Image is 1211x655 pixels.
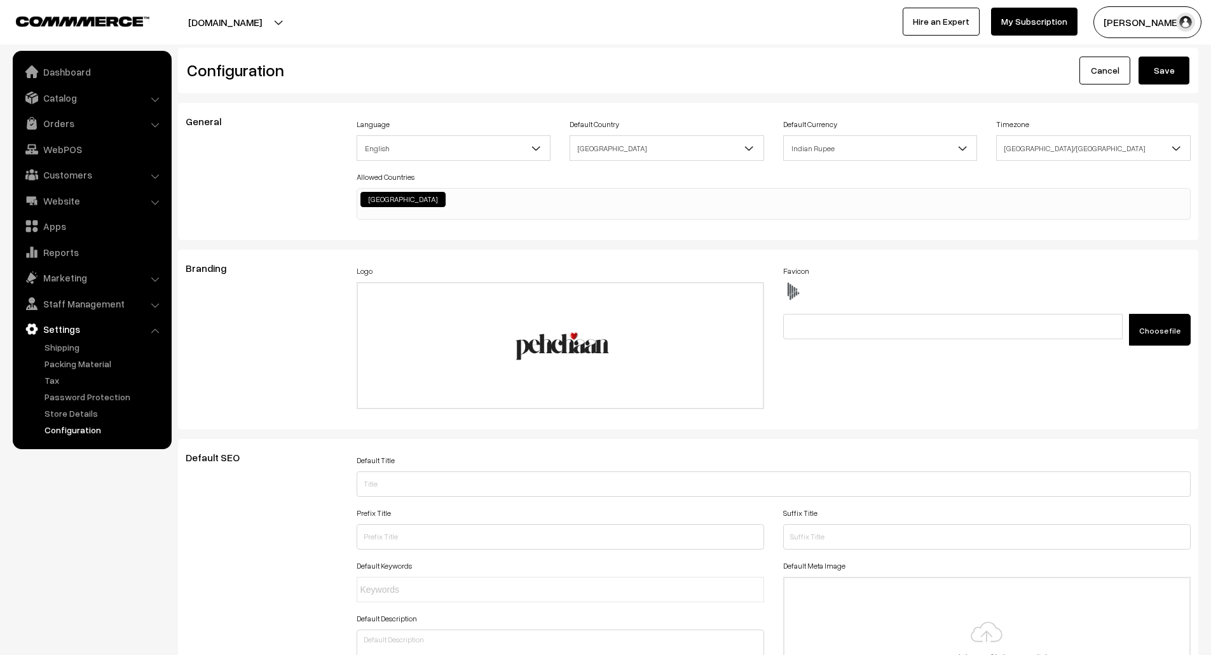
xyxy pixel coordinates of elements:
a: Configuration [41,423,167,436]
a: Store Details [41,407,167,420]
a: Staff Management [16,292,167,315]
img: favicon.ico [783,282,802,301]
span: English [357,135,551,161]
a: COMMMERCE [16,13,127,28]
input: Title [357,471,1191,497]
button: [DOMAIN_NAME] [144,6,306,38]
img: user [1176,13,1195,32]
label: Language [357,119,390,130]
a: Reports [16,241,167,264]
span: India [570,137,763,159]
span: General [186,115,236,128]
label: Default Description [357,613,417,625]
span: Asia/Kolkata [997,137,1190,159]
a: Orders [16,112,167,135]
span: Asia/Kolkata [996,135,1191,161]
span: Indian Rupee [784,137,977,159]
h2: Configuration [187,60,679,80]
input: Keywords [360,583,472,597]
span: Choose file [1139,326,1180,335]
span: English [357,137,551,159]
a: Marketing [16,266,167,289]
span: Default SEO [186,451,255,464]
li: India [360,192,446,207]
label: Default Country [570,119,619,130]
label: Default Title [357,455,395,466]
a: Shipping [41,341,167,354]
a: Catalog [16,86,167,109]
a: Tax [41,374,167,387]
a: Customers [16,163,167,186]
a: Apps [16,215,167,238]
label: Suffix Title [783,508,818,519]
span: Indian Rupee [783,135,978,161]
label: Timezone [996,119,1029,130]
button: [PERSON_NAME] [1093,6,1201,38]
label: Default Keywords [357,560,412,572]
label: Default Currency [783,119,837,130]
a: Dashboard [16,60,167,83]
label: Allowed Countries [357,172,414,183]
a: Password Protection [41,390,167,403]
button: Save [1139,57,1189,84]
a: Settings [16,318,167,341]
span: Branding [186,262,242,274]
a: WebPOS [16,138,167,161]
label: Logo [357,266,373,277]
img: COMMMERCE [16,17,149,26]
input: Suffix Title [783,524,1191,550]
label: Favicon [783,266,809,277]
label: Default Meta Image [783,560,845,572]
a: Cancel [1079,57,1130,84]
a: Packing Material [41,357,167,370]
a: Hire an Expert [903,8,980,36]
input: Prefix Title [357,524,764,550]
label: Prefix Title [357,508,391,519]
a: Website [16,189,167,212]
a: My Subscription [991,8,1078,36]
span: India [570,135,764,161]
